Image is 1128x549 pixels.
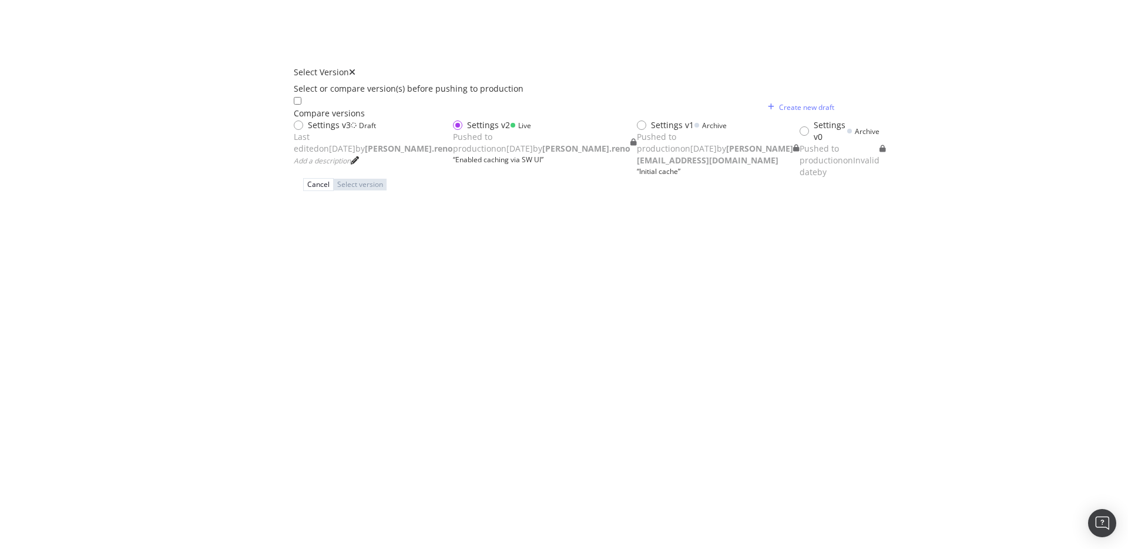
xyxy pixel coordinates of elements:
[359,120,376,130] div: Draft
[365,143,453,154] b: [PERSON_NAME].reno
[800,143,879,178] div: Pushed to production on Invalid date by
[814,119,847,143] div: Settings v0
[308,119,351,131] div: Settings v3
[294,156,351,166] span: Add a description
[294,131,453,155] div: Last edited on [DATE] by
[294,108,365,119] div: Compare versions
[349,66,355,78] div: times
[334,179,387,190] button: Select version
[294,83,834,95] div: Select or compare version(s) before pushing to production
[637,143,793,166] b: [PERSON_NAME][EMAIL_ADDRESS][DOMAIN_NAME]
[1088,509,1116,537] div: Open Intercom Messenger
[779,102,834,112] div: Create new draft
[294,66,349,78] div: Select Version
[518,120,531,130] div: Live
[855,126,879,136] div: Archive
[637,131,793,166] div: Pushed to production on [DATE] by
[453,155,630,165] div: “ Enabled caching via SW UI ”
[282,55,846,202] div: modal
[702,120,727,130] div: Archive
[542,143,630,154] b: [PERSON_NAME].reno
[763,98,834,116] button: Create new draft
[651,119,694,131] div: Settings v1
[303,178,334,190] button: Cancel
[337,179,383,189] div: Select version
[467,119,510,131] div: Settings v2
[453,131,630,155] div: Pushed to production on [DATE] by
[637,166,793,176] div: “ Initial cache ”
[307,179,330,189] div: Cancel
